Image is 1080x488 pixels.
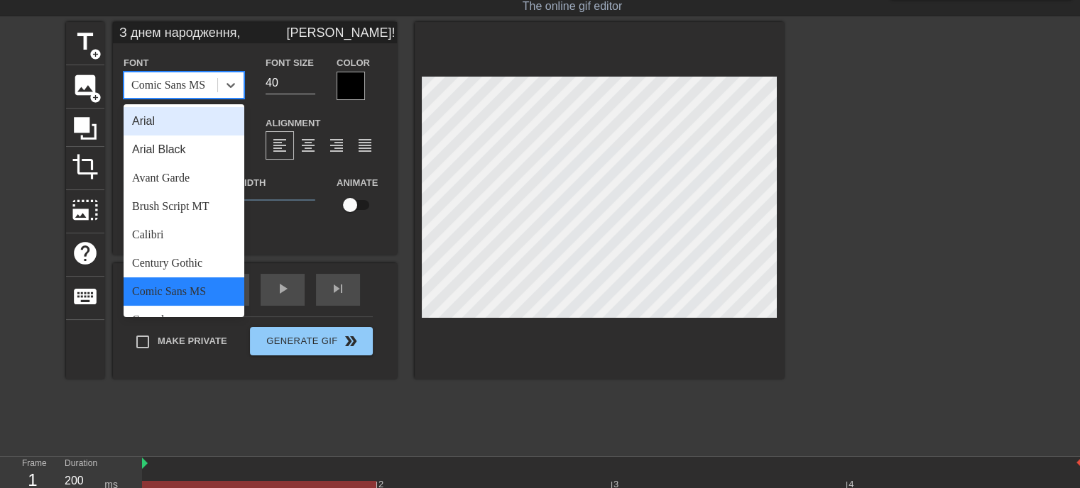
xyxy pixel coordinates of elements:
div: Brush Script MT [124,192,244,221]
button: Generate Gif [250,327,373,355]
div: Avant Garde [124,164,244,192]
span: photo_size_select_large [72,196,99,223]
span: format_align_justify [356,137,373,154]
label: Animate [337,176,378,190]
span: skip_next [329,280,347,297]
span: title [72,28,99,55]
span: format_align_right [328,137,345,154]
label: Alignment [266,116,320,131]
div: Comic Sans MS [124,277,244,306]
div: Comic Sans MS [131,77,205,94]
div: Arial [124,107,244,135]
span: Generate Gif [256,333,367,350]
span: Make Private [158,334,227,348]
span: double_arrow [342,333,359,350]
label: Font [124,56,148,70]
span: image [72,72,99,99]
span: add_circle [89,48,102,60]
span: format_align_center [300,137,317,154]
div: Consolas [124,306,244,334]
span: keyboard [72,283,99,310]
div: Century Gothic [124,249,244,277]
label: Duration [65,460,97,468]
label: Font Size [266,56,314,70]
span: crop [72,153,99,180]
span: play_arrow [274,280,291,297]
span: help [72,240,99,267]
div: Calibri [124,221,244,249]
span: add_circle [89,91,102,104]
label: Color [337,56,370,70]
div: Arial Black [124,135,244,164]
span: format_align_left [271,137,288,154]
